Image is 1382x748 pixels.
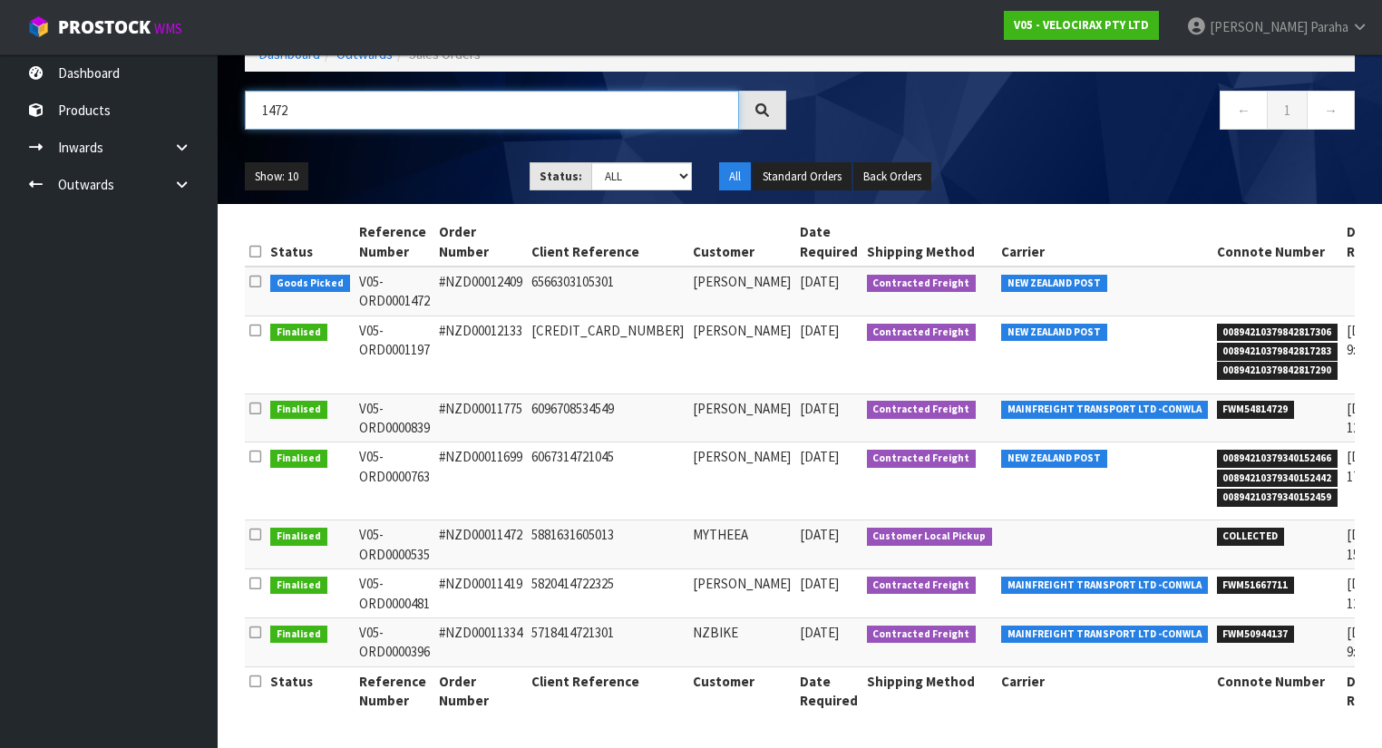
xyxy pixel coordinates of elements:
td: V05-ORD0000481 [355,569,434,618]
td: V05-ORD0000763 [355,442,434,520]
td: [PERSON_NAME] [688,569,795,618]
span: FWM54814729 [1217,401,1295,419]
span: NEW ZEALAND POST [1001,450,1107,468]
span: 00894210379842817306 [1217,324,1338,342]
td: 5820414722325 [527,569,688,618]
td: MYTHEEA [688,520,795,569]
span: FWM50944137 [1217,626,1295,644]
span: [DATE] [800,400,839,417]
span: Finalised [270,401,327,419]
th: Date Required [795,218,862,267]
td: #NZD00012409 [434,267,527,316]
td: 5718414721301 [527,617,688,666]
span: NEW ZEALAND POST [1001,275,1107,293]
th: Carrier [997,666,1212,714]
td: #NZD00011334 [434,617,527,666]
button: Standard Orders [753,162,852,191]
span: [DATE] [800,526,839,543]
th: Date Required [795,666,862,714]
span: [DATE] [800,624,839,641]
a: → [1307,91,1355,130]
span: FWM51667711 [1217,577,1295,595]
td: 6067314721045 [527,442,688,520]
td: 6096708534549 [527,393,688,442]
span: COLLECTED [1217,528,1285,546]
span: Goods Picked [270,275,350,293]
td: #NZD00011775 [434,393,527,442]
small: WMS [154,20,182,37]
td: NZBIKE [688,617,795,666]
nav: Page navigation [813,91,1355,135]
button: Back Orders [853,162,931,191]
span: Contracted Freight [867,450,977,468]
td: V05-ORD0001472 [355,267,434,316]
span: Contracted Freight [867,401,977,419]
span: 00894210379340152466 [1217,450,1338,468]
a: 1 [1267,91,1308,130]
span: [PERSON_NAME] [1210,18,1308,35]
strong: V05 - VELOCIRAX PTY LTD [1014,17,1149,33]
span: Contracted Freight [867,324,977,342]
td: [CREDIT_CARD_NUMBER] [527,316,688,393]
button: All [719,162,751,191]
td: 5881631605013 [527,520,688,569]
a: V05 - VELOCIRAX PTY LTD [1004,11,1159,40]
td: #NZD00011699 [434,442,527,520]
td: [PERSON_NAME] [688,442,795,520]
span: 00894210379340152459 [1217,489,1338,507]
span: MAINFREIGHT TRANSPORT LTD -CONWLA [1001,577,1208,595]
span: MAINFREIGHT TRANSPORT LTD -CONWLA [1001,626,1208,644]
span: Finalised [270,450,327,468]
th: Reference Number [355,218,434,267]
span: Contracted Freight [867,275,977,293]
span: NEW ZEALAND POST [1001,324,1107,342]
span: Contracted Freight [867,577,977,595]
span: Customer Local Pickup [867,528,993,546]
th: Order Number [434,218,527,267]
td: #NZD00012133 [434,316,527,393]
span: 00894210379842817283 [1217,343,1338,361]
span: 00894210379340152442 [1217,470,1338,488]
span: Finalised [270,528,327,546]
span: MAINFREIGHT TRANSPORT LTD -CONWLA [1001,401,1208,419]
td: [PERSON_NAME] [688,316,795,393]
span: Finalised [270,324,327,342]
th: Client Reference [527,218,688,267]
span: Finalised [270,577,327,595]
th: Status [266,666,355,714]
td: V05-ORD0001197 [355,316,434,393]
td: #NZD00011472 [434,520,527,569]
a: ← [1220,91,1268,130]
span: [DATE] [800,448,839,465]
th: Status [266,218,355,267]
th: Customer [688,666,795,714]
td: V05-ORD0000535 [355,520,434,569]
td: V05-ORD0000839 [355,393,434,442]
span: [DATE] [800,322,839,339]
span: Finalised [270,626,327,644]
th: Connote Number [1212,218,1343,267]
td: V05-ORD0000396 [355,617,434,666]
th: Shipping Method [862,218,998,267]
td: [PERSON_NAME] [688,393,795,442]
img: cube-alt.png [27,15,50,38]
span: Paraha [1310,18,1348,35]
td: 6566303105301 [527,267,688,316]
th: Carrier [997,218,1212,267]
span: 00894210379842817290 [1217,362,1338,380]
th: Connote Number [1212,666,1343,714]
span: [DATE] [800,575,839,592]
span: ProStock [58,15,151,39]
button: Show: 10 [245,162,308,191]
th: Order Number [434,666,527,714]
input: Search sales orders [245,91,739,130]
span: [DATE] [800,273,839,290]
strong: Status: [540,169,582,184]
th: Customer [688,218,795,267]
td: #NZD00011419 [434,569,527,618]
span: Contracted Freight [867,626,977,644]
th: Client Reference [527,666,688,714]
th: Reference Number [355,666,434,714]
th: Shipping Method [862,666,998,714]
td: [PERSON_NAME] [688,267,795,316]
